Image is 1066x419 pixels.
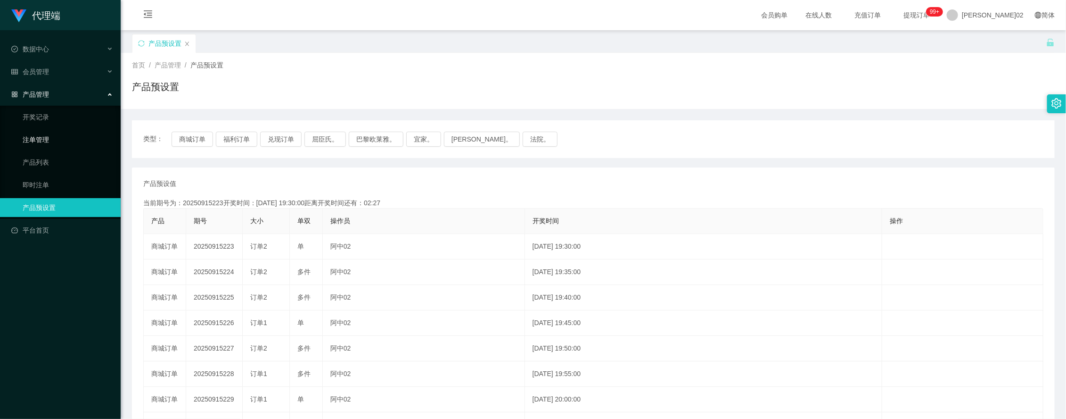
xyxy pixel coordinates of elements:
[525,361,883,387] td: [DATE] 19:55:00
[144,361,186,387] td: 商城订单
[323,310,525,336] td: 阿中02
[11,68,18,75] i: 图标： table
[190,61,223,69] span: 产品预设置
[250,344,267,352] span: 订单2
[903,11,930,19] font: 提现订单
[523,132,558,147] button: 法院。
[172,132,213,147] button: 商城订单
[23,68,49,75] font: 会员管理
[23,176,113,194] a: 即时注单
[155,61,181,69] span: 产品管理
[11,91,18,98] i: 图标： AppStore-O
[216,132,257,147] button: 福利订单
[185,61,187,69] span: /
[143,132,172,147] span: 类型：
[143,198,1043,208] div: 当前期号为：20250915223开奖时间：[DATE] 19:30:00距离开奖时间还有：02:27
[890,217,903,225] span: 操作
[926,7,943,17] sup: 1209
[1046,38,1055,47] i: 图标： 解锁
[148,34,181,52] div: 产品预设置
[260,132,302,147] button: 兑现订单
[144,260,186,285] td: 商城订单
[144,336,186,361] td: 商城订单
[144,310,186,336] td: 商城订单
[149,61,151,69] span: /
[805,11,832,19] font: 在线人数
[444,132,520,147] button: [PERSON_NAME]。
[323,387,525,412] td: 阿中02
[525,336,883,361] td: [DATE] 19:50:00
[194,217,207,225] span: 期号
[186,234,243,260] td: 20250915223
[250,370,267,377] span: 订单1
[23,153,113,172] a: 产品列表
[11,9,26,23] img: logo.9652507e.png
[186,260,243,285] td: 20250915224
[304,132,346,147] button: 屈臣氏。
[186,387,243,412] td: 20250915229
[533,217,559,225] span: 开奖时间
[525,285,883,310] td: [DATE] 19:40:00
[151,217,164,225] span: 产品
[250,217,263,225] span: 大小
[349,132,403,147] button: 巴黎欧莱雅。
[186,361,243,387] td: 20250915228
[323,260,525,285] td: 阿中02
[297,293,311,301] span: 多件
[143,179,176,189] span: 产品预设值
[1035,12,1041,18] i: 图标： global
[250,243,267,250] span: 订单2
[297,344,311,352] span: 多件
[186,310,243,336] td: 20250915226
[250,395,267,403] span: 订单1
[250,293,267,301] span: 订单2
[854,11,881,19] font: 充值订单
[132,0,164,31] i: 图标： menu-fold
[132,61,145,69] span: 首页
[11,46,18,52] i: 图标： check-circle-o
[186,336,243,361] td: 20250915227
[525,234,883,260] td: [DATE] 19:30:00
[11,221,113,240] a: 图标： 仪表板平台首页
[525,310,883,336] td: [DATE] 19:45:00
[525,387,883,412] td: [DATE] 20:00:00
[297,268,311,276] span: 多件
[138,40,145,47] i: 图标： 同步
[144,387,186,412] td: 商城订单
[525,260,883,285] td: [DATE] 19:35:00
[323,285,525,310] td: 阿中02
[32,0,60,31] h1: 代理端
[323,234,525,260] td: 阿中02
[297,395,304,403] span: 单
[1041,11,1055,19] font: 简体
[406,132,441,147] button: 宜家。
[23,130,113,149] a: 注单管理
[186,285,243,310] td: 20250915225
[132,80,179,94] h1: 产品预设置
[23,108,113,126] a: 开奖记录
[297,319,304,327] span: 单
[11,11,60,19] a: 代理端
[184,41,190,47] i: 图标： 关闭
[144,234,186,260] td: 商城订单
[23,198,113,217] a: 产品预设置
[297,370,311,377] span: 多件
[323,336,525,361] td: 阿中02
[23,91,49,98] font: 产品管理
[1051,98,1062,109] i: 图标： 设置
[250,268,267,276] span: 订单2
[330,217,350,225] span: 操作员
[144,285,186,310] td: 商城订单
[297,243,304,250] span: 单
[297,217,311,225] span: 单双
[250,319,267,327] span: 订单1
[323,361,525,387] td: 阿中02
[23,45,49,53] font: 数据中心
